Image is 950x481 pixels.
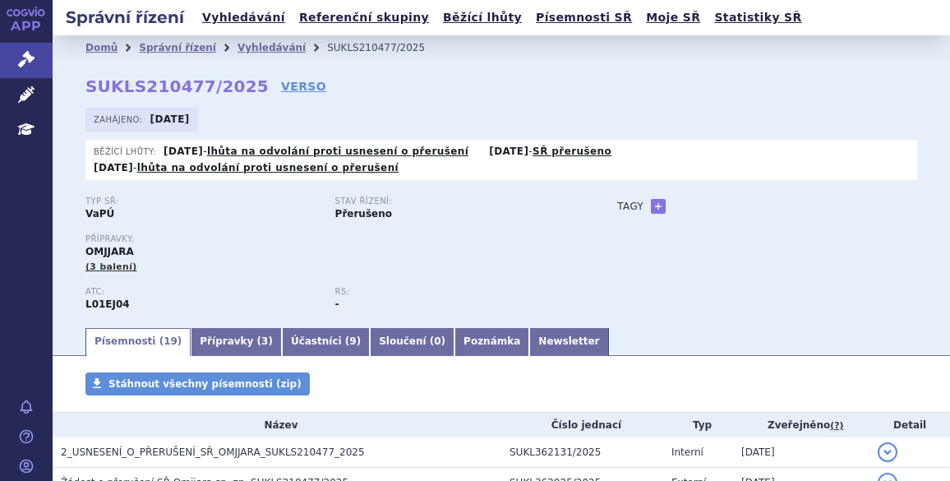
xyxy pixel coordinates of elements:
[335,208,392,220] strong: Přerušeno
[438,7,527,29] a: Běžící lhůty
[94,161,399,174] p: -
[85,261,137,272] span: (3 balení)
[85,42,118,53] a: Domů
[617,197,643,216] h3: Tagy
[85,234,584,244] p: Přípravky:
[61,446,365,458] span: 2_USNESENÍ_O_PŘERUŠENÍ_SŘ_OMJJARA_SUKLS210477_2025
[94,162,133,173] strong: [DATE]
[261,335,268,347] span: 3
[489,145,611,158] p: -
[164,145,468,158] p: -
[641,7,705,29] a: Moje SŘ
[671,446,703,458] span: Interní
[335,287,569,297] p: RS:
[197,7,290,29] a: Vyhledávání
[85,197,319,206] p: Typ SŘ:
[878,442,897,462] button: detail
[164,335,178,347] span: 19
[349,335,356,347] span: 9
[651,199,666,214] a: +
[53,6,197,29] h2: Správní řízení
[207,146,468,157] a: lhůta na odvolání proti usnesení o přerušení
[94,145,159,158] span: Běžící lhůty:
[164,146,203,157] strong: [DATE]
[108,378,302,390] span: Stáhnout všechny písemnosti (zip)
[531,7,637,29] a: Písemnosti SŘ
[53,413,501,437] th: Název
[434,335,440,347] span: 0
[830,420,843,432] abbr: (?)
[281,78,326,95] a: VERSO
[139,42,216,53] a: Správní řízení
[294,7,434,29] a: Referenční skupiny
[869,413,950,437] th: Detail
[370,328,454,356] a: Sloučení (0)
[85,287,319,297] p: ATC:
[529,328,608,356] a: Newsletter
[85,298,130,310] strong: MOMELOTINIB
[282,328,370,356] a: Účastníci (9)
[489,146,528,157] strong: [DATE]
[85,208,114,220] strong: VaPÚ
[85,76,269,96] strong: SUKLS210477/2025
[733,413,869,437] th: Zveřejněno
[709,7,806,29] a: Statistiky SŘ
[237,42,306,53] a: Vyhledávání
[150,113,190,125] strong: [DATE]
[137,162,399,173] a: lhůta na odvolání proti usnesení o přerušení
[335,197,569,206] p: Stav řízení:
[501,413,663,437] th: Číslo jednací
[533,146,611,157] a: SŘ přerušeno
[191,328,282,356] a: Přípravky (3)
[94,113,145,126] span: Zahájeno:
[85,246,134,257] span: OMJJARA
[335,298,339,310] strong: -
[501,437,663,468] td: SUKL362131/2025
[85,328,191,356] a: Písemnosti (19)
[85,372,310,395] a: Stáhnout všechny písemnosti (zip)
[454,328,529,356] a: Poznámka
[733,437,869,468] td: [DATE]
[327,35,446,60] li: SUKLS210477/2025
[663,413,733,437] th: Typ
